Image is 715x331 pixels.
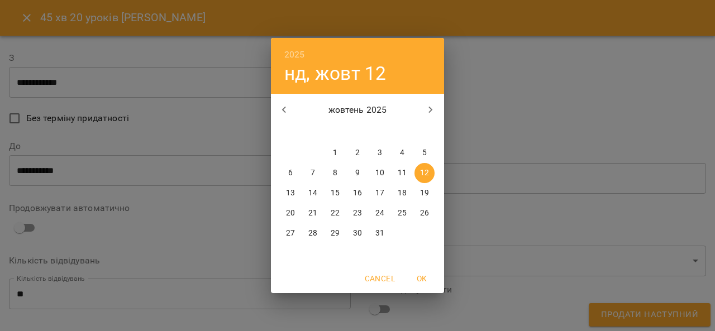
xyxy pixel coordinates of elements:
[370,203,390,223] button: 24
[422,147,427,159] p: 5
[392,163,412,183] button: 11
[398,188,407,199] p: 18
[392,203,412,223] button: 25
[286,188,295,199] p: 13
[280,126,301,137] span: пн
[400,147,404,159] p: 4
[392,126,412,137] span: сб
[280,163,301,183] button: 6
[370,183,390,203] button: 17
[331,188,340,199] p: 15
[414,183,435,203] button: 19
[414,163,435,183] button: 12
[347,143,368,163] button: 2
[331,208,340,219] p: 22
[325,143,345,163] button: 1
[303,203,323,223] button: 21
[288,167,293,179] p: 6
[298,103,418,117] p: жовтень 2025
[375,167,384,179] p: 10
[404,268,440,289] button: OK
[347,183,368,203] button: 16
[408,272,435,285] span: OK
[378,147,382,159] p: 3
[370,163,390,183] button: 10
[331,228,340,239] p: 29
[414,143,435,163] button: 5
[325,126,345,137] span: ср
[375,228,384,239] p: 31
[284,62,387,85] button: нд, жовт 12
[333,147,337,159] p: 1
[420,167,429,179] p: 12
[355,167,360,179] p: 9
[398,208,407,219] p: 25
[347,126,368,137] span: чт
[392,143,412,163] button: 4
[420,188,429,199] p: 19
[308,188,317,199] p: 14
[414,203,435,223] button: 26
[280,203,301,223] button: 20
[353,228,362,239] p: 30
[347,223,368,243] button: 30
[308,228,317,239] p: 28
[355,147,360,159] p: 2
[333,167,337,179] p: 8
[286,228,295,239] p: 27
[360,268,399,289] button: Cancel
[370,126,390,137] span: пт
[325,183,345,203] button: 15
[353,188,362,199] p: 16
[375,188,384,199] p: 17
[325,203,345,223] button: 22
[370,223,390,243] button: 31
[303,163,323,183] button: 7
[303,126,323,137] span: вт
[392,183,412,203] button: 18
[308,208,317,219] p: 21
[280,183,301,203] button: 13
[365,272,395,285] span: Cancel
[375,208,384,219] p: 24
[280,223,301,243] button: 27
[311,167,315,179] p: 7
[398,167,407,179] p: 11
[303,223,323,243] button: 28
[420,208,429,219] p: 26
[414,126,435,137] span: нд
[347,163,368,183] button: 9
[347,203,368,223] button: 23
[303,183,323,203] button: 14
[325,223,345,243] button: 29
[353,208,362,219] p: 23
[325,163,345,183] button: 8
[370,143,390,163] button: 3
[286,208,295,219] p: 20
[284,47,305,63] button: 2025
